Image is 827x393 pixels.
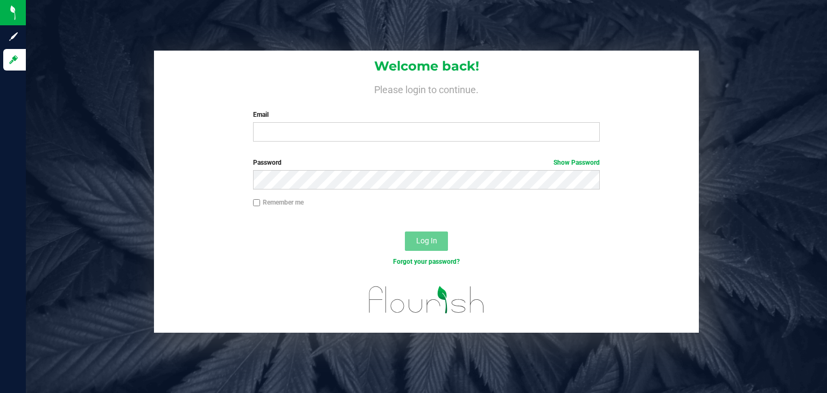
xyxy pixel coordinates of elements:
input: Remember me [253,199,261,207]
label: Email [253,110,600,120]
h4: Please login to continue. [154,82,699,95]
a: Forgot your password? [393,258,460,265]
button: Log In [405,231,448,251]
a: Show Password [553,159,600,166]
inline-svg: Sign up [8,31,19,42]
inline-svg: Log in [8,54,19,65]
h1: Welcome back! [154,59,699,73]
span: Log In [416,236,437,245]
label: Remember me [253,198,304,207]
span: Password [253,159,282,166]
img: flourish_logo.svg [359,278,495,321]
